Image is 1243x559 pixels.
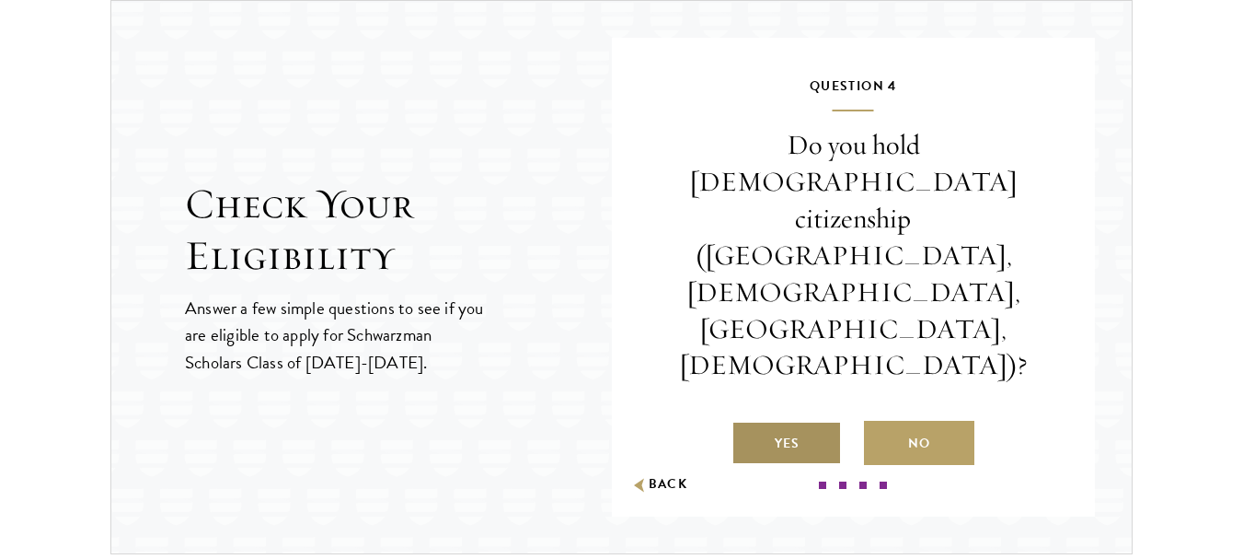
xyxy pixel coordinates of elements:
[185,179,612,282] h2: Check Your Eligibility
[731,421,842,465] label: Yes
[185,295,486,375] p: Answer a few simple questions to see if you are eligible to apply for Schwarzman Scholars Class o...
[864,421,974,465] label: No
[667,127,1041,384] p: Do you hold [DEMOGRAPHIC_DATA] citizenship ([GEOGRAPHIC_DATA], [DEMOGRAPHIC_DATA], [GEOGRAPHIC_DA...
[630,475,688,495] button: Back
[667,75,1041,111] h5: Question 4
